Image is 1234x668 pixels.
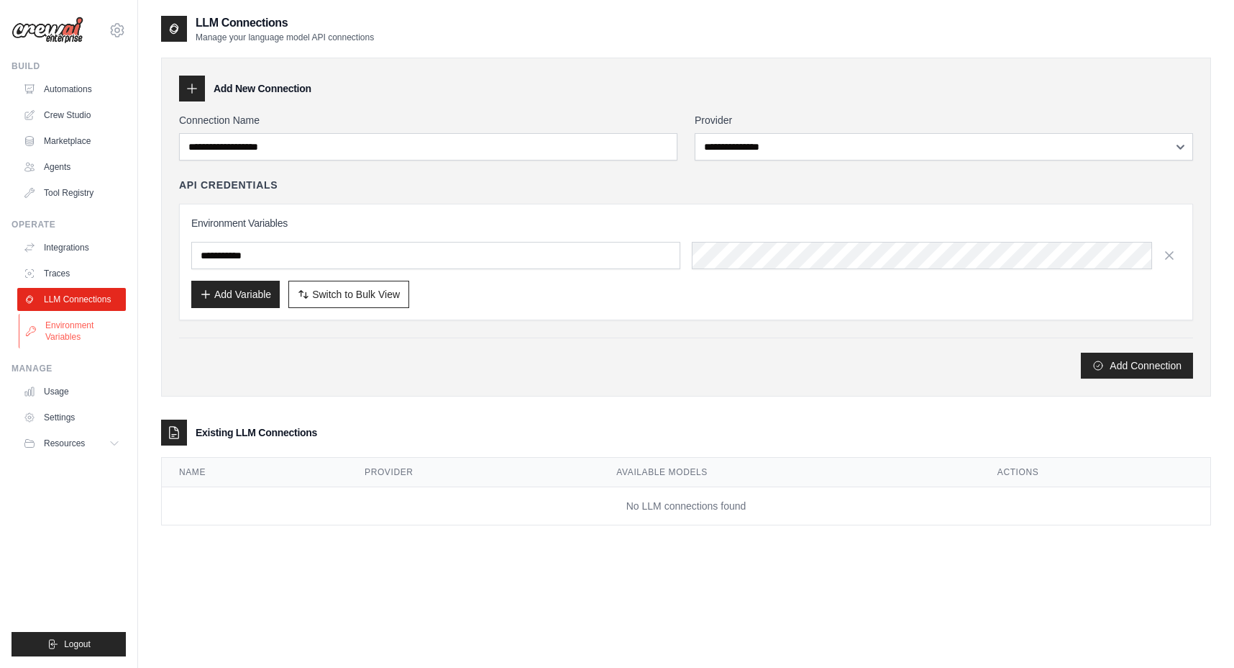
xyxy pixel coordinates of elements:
span: Switch to Bulk View [312,287,400,302]
button: Add Variable [191,281,280,308]
a: Tool Registry [17,181,126,204]
td: No LLM connections found [162,487,1210,525]
span: Resources [44,438,85,449]
div: Manage [12,363,126,374]
h3: Environment Variables [191,216,1181,230]
label: Connection Name [179,113,677,127]
img: Logo [12,17,83,44]
button: Resources [17,432,126,455]
th: Available Models [599,458,979,487]
a: Automations [17,78,126,101]
button: Switch to Bulk View [288,281,409,308]
a: Settings [17,406,126,429]
div: Build [12,60,126,72]
h4: API Credentials [179,178,278,192]
h3: Add New Connection [214,81,311,96]
a: Marketplace [17,130,126,153]
a: Crew Studio [17,104,126,127]
th: Provider [347,458,599,487]
a: Agents [17,155,126,179]
a: LLM Connections [17,288,126,311]
button: Add Connection [1081,353,1193,379]
a: Environment Variables [19,314,127,348]
p: Manage your language model API connections [196,32,374,43]
a: Usage [17,380,126,403]
a: Integrations [17,236,126,259]
span: Logout [64,638,91,650]
h3: Existing LLM Connections [196,425,317,440]
h2: LLM Connections [196,14,374,32]
th: Name [162,458,347,487]
label: Provider [695,113,1193,127]
div: Operate [12,219,126,230]
th: Actions [980,458,1210,487]
button: Logout [12,632,126,656]
a: Traces [17,262,126,285]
